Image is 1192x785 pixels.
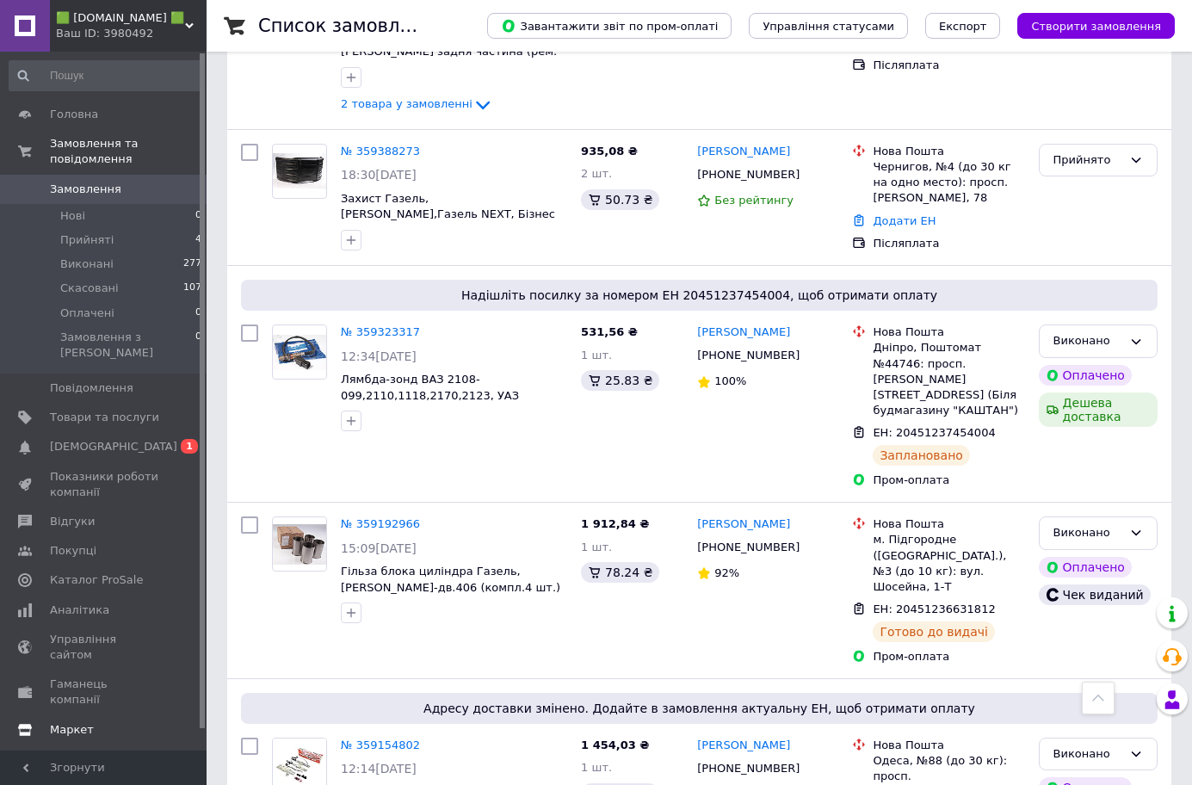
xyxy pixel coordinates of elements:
a: Фото товару [272,144,327,199]
div: Нова Пошта [873,144,1024,159]
a: [PERSON_NAME] [697,144,790,160]
span: Аналітика [50,603,109,618]
span: 1 шт. [581,761,612,774]
span: Головна [50,107,98,122]
a: № 359323317 [341,325,420,338]
div: Нова Пошта [873,516,1024,532]
span: 1 шт. [581,541,612,553]
div: Готово до видачі [873,621,995,642]
img: Фото товару [273,524,326,565]
span: Надішліть посилку за номером ЕН 20451237454004, щоб отримати оплату [248,287,1151,304]
span: Покупці [50,543,96,559]
input: Пошук [9,60,203,91]
span: 277 [183,257,201,272]
div: Чек виданий [1039,584,1151,605]
span: 100% [714,374,746,387]
div: Ваш ID: 3980492 [56,26,207,41]
a: Фото товару [272,325,327,380]
div: Заплановано [873,445,970,466]
a: [PERSON_NAME] [697,325,790,341]
div: Чернигов, №4 (до 30 кг на одно место): просп. [PERSON_NAME], 78 [873,159,1024,207]
div: Нова Пошта [873,738,1024,753]
span: Управління статусами [763,20,894,33]
span: Оплачені [60,306,114,321]
img: Фото товару [273,335,326,370]
a: [PERSON_NAME] [697,738,790,754]
span: Замовлення [50,182,121,197]
span: Завантажити звіт по пром-оплаті [501,18,718,34]
button: Експорт [925,13,1001,39]
div: Виконано [1053,524,1122,542]
div: Виконано [1053,745,1122,763]
span: 107 [183,281,201,296]
span: [DEMOGRAPHIC_DATA] [50,439,177,454]
div: [PHONE_NUMBER] [694,536,803,559]
span: 935,08 ₴ [581,145,638,158]
div: м. Підгородне ([GEOGRAPHIC_DATA].), №3 (до 10 кг): вул. Шосейна, 1-Т [873,532,1024,595]
span: 18:30[DATE] [341,168,417,182]
img: Фото товару [273,153,326,189]
span: 4 [195,232,201,248]
span: 92% [714,566,739,579]
span: Управління сайтом [50,632,159,663]
div: Пром-оплата [873,649,1024,664]
span: Маркет [50,722,94,738]
div: Післяплата [873,58,1024,73]
div: Дешева доставка [1039,392,1158,427]
span: Товари та послуги [50,410,159,425]
span: Виконані [60,257,114,272]
span: ЕН: 20451236631812 [873,603,995,615]
a: Захист Газель, [PERSON_NAME],Газель NEXT, Бізнес (бортова) задня арка, квадратна (бризговик, крил... [341,192,555,269]
span: 0 [195,208,201,224]
span: Показники роботи компанії [50,469,159,500]
span: Без рейтингу [714,194,794,207]
div: [PHONE_NUMBER] [694,757,803,780]
span: Замовлення та повідомлення [50,136,207,167]
div: Пром-оплата [873,473,1024,488]
span: Створити замовлення [1031,20,1161,33]
div: Післяплата [873,236,1024,251]
div: [PHONE_NUMBER] [694,164,803,186]
span: Скасовані [60,281,119,296]
a: Додати ЕН [873,214,936,227]
button: Управління статусами [749,13,908,39]
div: [PHONE_NUMBER] [694,344,803,367]
span: Експорт [939,20,987,33]
div: 25.83 ₴ [581,370,659,391]
span: Каталог ProSale [50,572,143,588]
span: 🟩 CUMMINS.IN.UA 🟩 [56,10,185,26]
div: 50.73 ₴ [581,189,659,210]
a: № 359154802 [341,739,420,751]
h1: Список замовлень [258,15,433,36]
span: 531,56 ₴ [581,325,638,338]
a: Створити замовлення [1000,19,1175,32]
span: 15:09[DATE] [341,541,417,555]
span: 1 912,84 ₴ [581,517,649,530]
div: Нова Пошта [873,325,1024,340]
button: Створити замовлення [1017,13,1175,39]
a: Фото товару [272,516,327,572]
a: Лямбда-зонд ВАЗ 2108-099,2110,1118,2170,2123, УАЗ Патріот, Хантер (Euro-2,3) (пр-во Авто Престиж)... [341,373,566,434]
span: Замовлення з [PERSON_NAME] [60,330,195,361]
a: Гільза блока циліндра Газель, [PERSON_NAME]-дв.406 (компл.4 шт.) (пр.во-конотоп) 406 C.I.U [341,565,560,609]
div: Оплачено [1039,365,1132,386]
div: Виконано [1053,332,1122,350]
span: 1 шт. [581,349,612,362]
span: Адресу доставки змінено. Додайте в замовлення актуальну ЕН, щоб отримати оплату [248,700,1151,717]
span: Прийняті [60,232,114,248]
div: Прийнято [1053,151,1122,170]
span: Повідомлення [50,380,133,396]
div: Оплачено [1039,557,1132,578]
span: Гаманець компанії [50,677,159,708]
a: 2 товара у замовленні [341,97,493,110]
span: 2 шт. [581,167,612,180]
span: 12:34[DATE] [341,349,417,363]
span: 1 [181,439,198,454]
div: 78.24 ₴ [581,562,659,583]
span: 12:14[DATE] [341,762,417,776]
a: № 359192966 [341,517,420,530]
span: 0 [195,330,201,361]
